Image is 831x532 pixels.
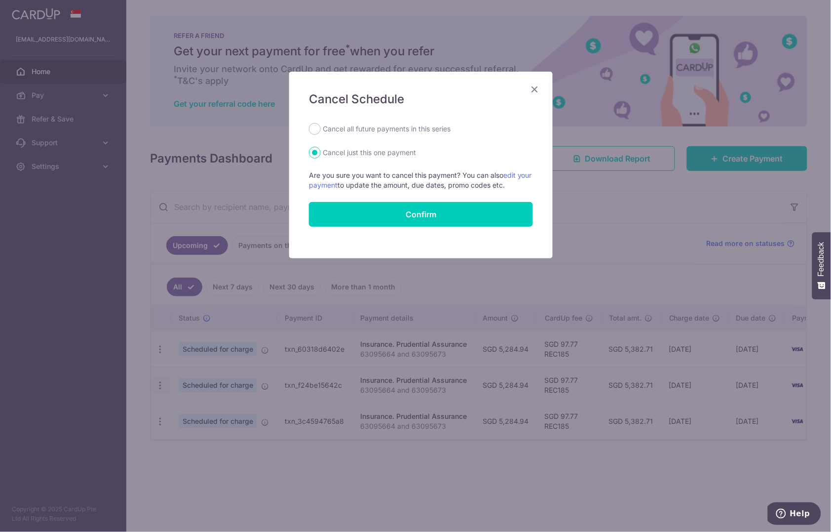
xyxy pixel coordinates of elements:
[323,123,451,135] label: Cancel all future payments in this series
[309,91,533,107] h5: Cancel Schedule
[817,242,826,277] span: Feedback
[309,170,533,190] p: Are you sure you want to cancel this payment? You can also to update the amount, due dates, promo...
[323,147,416,159] label: Cancel just this one payment
[529,83,541,95] button: Close
[309,202,533,227] button: Confirm
[812,232,831,299] button: Feedback - Show survey
[768,502,821,527] iframe: Opens a widget where you can find more information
